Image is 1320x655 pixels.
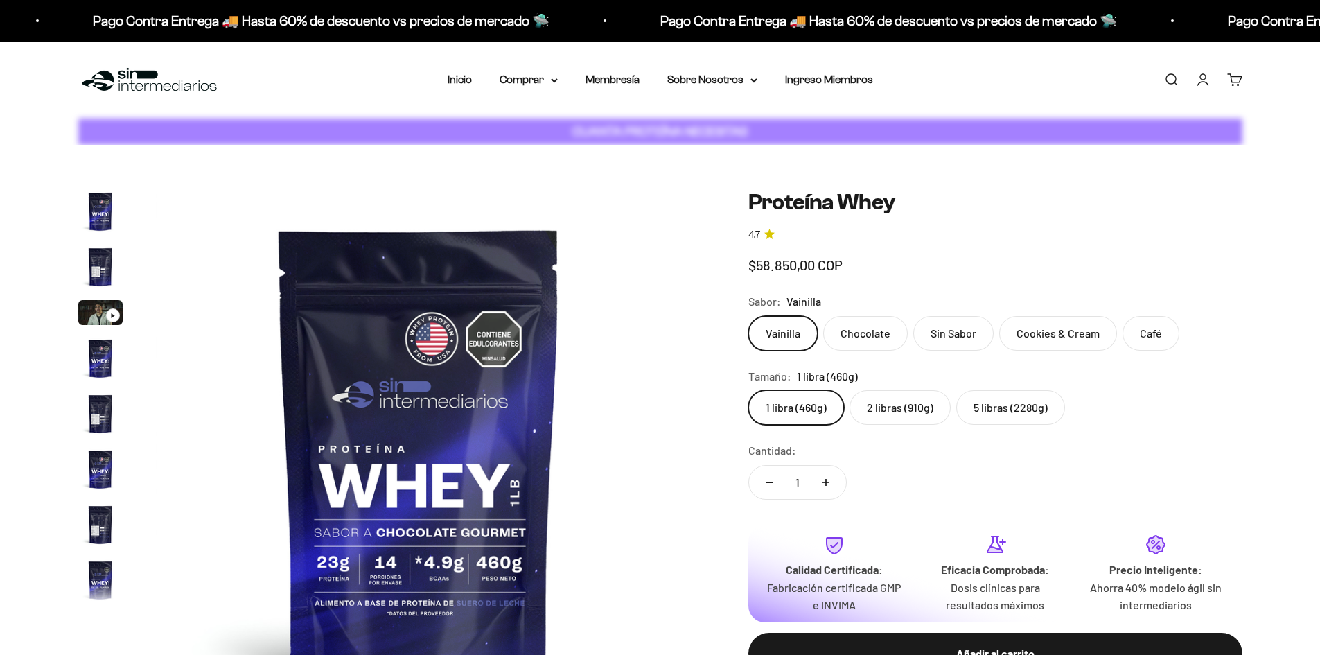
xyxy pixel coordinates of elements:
[765,579,904,614] p: Fabricación certificada GMP e INVIMA
[78,447,123,491] img: Proteína Whey
[78,392,123,436] img: Proteína Whey
[748,442,796,460] label: Cantidad:
[1109,563,1202,576] strong: Precio Inteligente:
[78,558,123,602] img: Proteína Whey
[78,300,123,329] button: Ir al artículo 3
[78,503,123,551] button: Ir al artículo 7
[572,124,748,139] strong: CUANTA PROTEÍNA NECESITAS
[786,292,821,311] span: Vainilla
[785,73,873,85] a: Ingreso Miembros
[586,73,640,85] a: Membresía
[748,189,1242,216] h1: Proteína Whey
[1086,579,1225,614] p: Ahorra 40% modelo ágil sin intermediarios
[941,563,1049,576] strong: Eficacia Comprobada:
[748,254,843,276] sale-price: $58.850,00 COP
[78,447,123,496] button: Ir al artículo 6
[926,579,1064,614] p: Dosis clínicas para resultados máximos
[78,336,123,385] button: Ir al artículo 4
[78,558,123,606] button: Ir al artículo 8
[78,189,123,238] button: Ir al artículo 1
[748,227,1242,243] a: 4.74.7 de 5.0 estrellas
[806,466,846,499] button: Aumentar cantidad
[797,367,858,385] span: 1 libra (460g)
[78,245,123,289] img: Proteína Whey
[749,466,789,499] button: Reducir cantidad
[78,245,123,293] button: Ir al artículo 2
[500,71,558,89] summary: Comprar
[641,10,1098,32] p: Pago Contra Entrega 🚚 Hasta 60% de descuento vs precios de mercado 🛸
[78,503,123,547] img: Proteína Whey
[667,71,757,89] summary: Sobre Nosotros
[448,73,472,85] a: Inicio
[78,189,123,234] img: Proteína Whey
[786,563,883,576] strong: Calidad Certificada:
[748,292,781,311] legend: Sabor:
[78,392,123,440] button: Ir al artículo 5
[748,227,760,243] span: 4.7
[748,367,791,385] legend: Tamaño:
[78,336,123,381] img: Proteína Whey
[73,10,530,32] p: Pago Contra Entrega 🚚 Hasta 60% de descuento vs precios de mercado 🛸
